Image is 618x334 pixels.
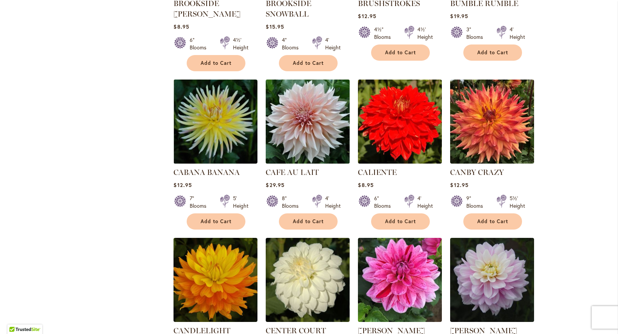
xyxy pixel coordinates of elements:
[266,168,319,177] a: CAFE AU LAIT
[374,195,395,210] div: 6" Blooms
[385,218,416,225] span: Add to Cart
[279,213,338,230] button: Add to Cart
[371,44,430,61] button: Add to Cart
[358,80,442,164] img: CALIENTE
[266,181,284,188] span: $29.95
[510,26,525,41] div: 4' Height
[174,316,257,323] a: CANDLELIGHT
[477,218,508,225] span: Add to Cart
[190,36,211,51] div: 6" Blooms
[266,23,284,30] span: $15.95
[450,168,504,177] a: CANBY CRAZY
[385,49,416,56] span: Add to Cart
[187,55,245,71] button: Add to Cart
[450,12,468,20] span: $19.95
[174,238,257,322] img: CANDLELIGHT
[282,195,303,210] div: 8" Blooms
[174,23,189,30] span: $8.95
[374,26,395,41] div: 4½" Blooms
[358,12,376,20] span: $12.95
[358,181,373,188] span: $8.95
[174,158,257,165] a: CABANA BANANA
[371,213,430,230] button: Add to Cart
[463,213,522,230] button: Add to Cart
[293,218,324,225] span: Add to Cart
[266,316,350,323] a: CENTER COURT
[466,26,487,41] div: 3" Blooms
[358,168,397,177] a: CALIENTE
[450,238,534,322] img: Charlotte Mae
[325,36,341,51] div: 4' Height
[266,158,350,165] a: Café Au Lait
[293,60,324,66] span: Add to Cart
[450,158,534,165] a: Canby Crazy
[466,195,487,210] div: 9" Blooms
[417,195,433,210] div: 4' Height
[450,80,534,164] img: Canby Crazy
[358,238,442,322] img: CHA CHING
[174,181,192,188] span: $12.95
[264,78,352,166] img: Café Au Lait
[477,49,508,56] span: Add to Cart
[266,238,350,322] img: CENTER COURT
[233,195,248,210] div: 5' Height
[279,55,338,71] button: Add to Cart
[358,316,442,323] a: CHA CHING
[6,307,27,328] iframe: Launch Accessibility Center
[463,44,522,61] button: Add to Cart
[510,195,525,210] div: 5½' Height
[358,158,442,165] a: CALIENTE
[174,168,240,177] a: CABANA BANANA
[201,218,231,225] span: Add to Cart
[450,181,468,188] span: $12.95
[325,195,341,210] div: 4' Height
[282,36,303,51] div: 4" Blooms
[233,36,248,51] div: 4½' Height
[201,60,231,66] span: Add to Cart
[174,80,257,164] img: CABANA BANANA
[190,195,211,210] div: 7" Blooms
[450,316,534,323] a: Charlotte Mae
[187,213,245,230] button: Add to Cart
[417,26,433,41] div: 4½' Height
